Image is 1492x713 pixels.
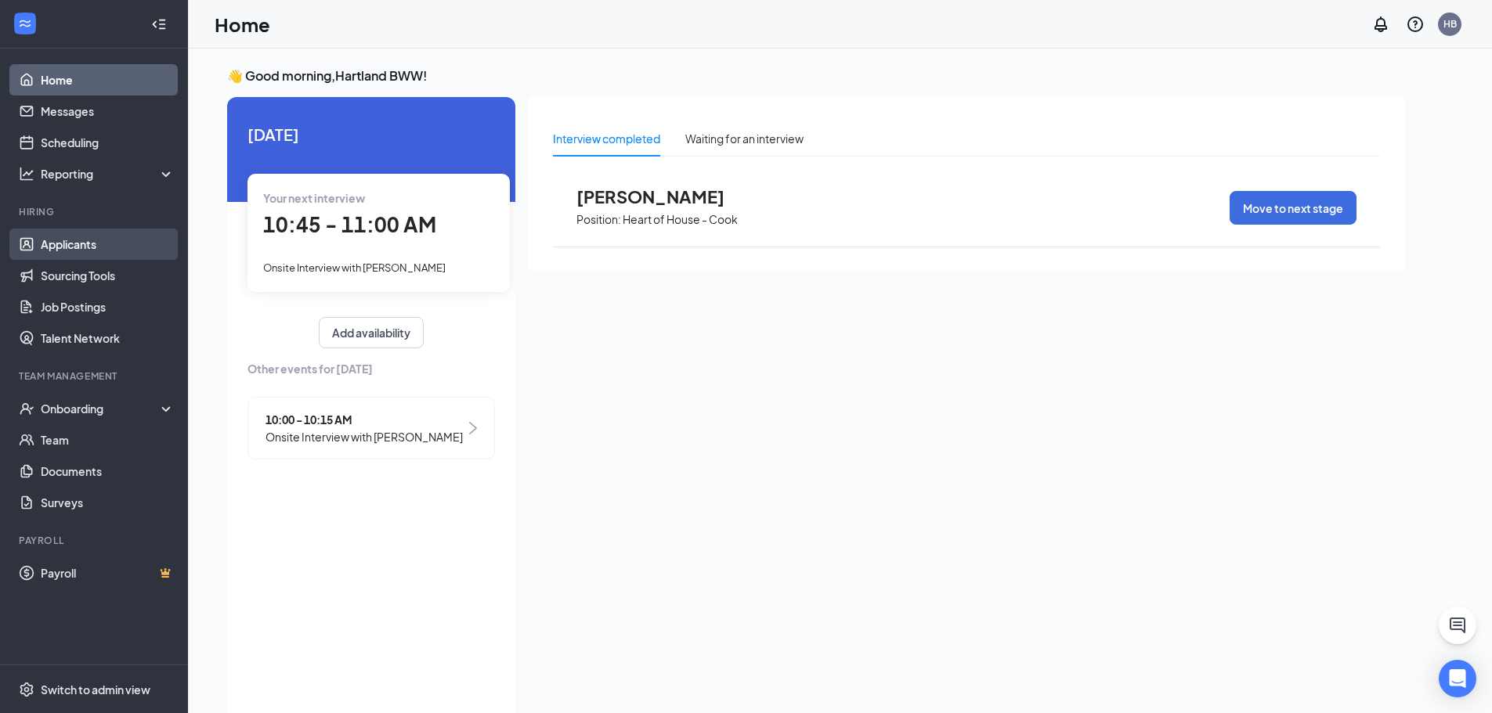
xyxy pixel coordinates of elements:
svg: UserCheck [19,401,34,416]
a: PayrollCrown [41,557,175,589]
div: Payroll [19,534,172,547]
svg: Analysis [19,166,34,182]
div: Waiting for an interview [685,130,804,147]
a: Sourcing Tools [41,260,175,291]
a: Job Postings [41,291,175,322]
p: Heart of House - Cook [623,212,738,227]
a: Surveys [41,487,175,518]
p: Position: [576,212,621,227]
span: Other events for [DATE] [247,360,495,377]
button: Add availability [319,317,424,348]
h3: 👋 Good morning, Hartland BWW ! [227,67,1405,85]
svg: ChatActive [1448,616,1467,635]
div: Hiring [19,205,172,218]
span: 10:00 - 10:15 AM [266,411,463,428]
a: Messages [41,95,175,127]
a: Talent Network [41,322,175,354]
a: Team [41,424,175,456]
span: [PERSON_NAME] [576,186,749,207]
button: ChatActive [1439,607,1476,644]
span: Onsite Interview with [PERSON_NAME] [266,428,463,445]
div: Switch to admin view [41,682,150,697]
div: Team Management [19,369,172,383]
span: Onsite Interview with [PERSON_NAME] [263,261,446,274]
svg: Settings [19,682,34,697]
a: Home [41,64,175,95]
a: Documents [41,456,175,487]
div: Open Intercom Messenger [1439,660,1476,697]
span: Your next interview [263,191,365,205]
span: [DATE] [247,122,495,146]
div: Reporting [41,166,175,182]
svg: QuestionInfo [1406,15,1425,34]
a: Scheduling [41,127,175,158]
button: Move to next stage [1230,191,1357,225]
div: Onboarding [41,401,161,416]
div: HB [1443,17,1457,31]
svg: Collapse [151,16,167,32]
svg: WorkstreamLogo [17,16,33,31]
div: Interview completed [553,130,660,147]
a: Applicants [41,229,175,260]
svg: Notifications [1371,15,1390,34]
span: 10:45 - 11:00 AM [263,211,436,237]
h1: Home [215,11,270,38]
